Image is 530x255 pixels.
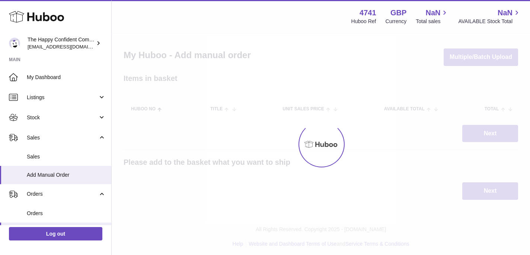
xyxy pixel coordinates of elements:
[425,8,440,18] span: NaN
[458,18,521,25] span: AVAILABLE Stock Total
[9,227,102,240] a: Log out
[27,94,98,101] span: Listings
[28,44,109,50] span: [EMAIL_ADDRESS][DOMAIN_NAME]
[458,8,521,25] a: NaN AVAILABLE Stock Total
[27,114,98,121] span: Stock
[27,191,98,198] span: Orders
[28,36,95,50] div: The Happy Confident Company
[27,171,106,179] span: Add Manual Order
[9,38,20,49] img: contact@happyconfident.com
[27,153,106,160] span: Sales
[27,74,106,81] span: My Dashboard
[27,134,98,141] span: Sales
[360,8,376,18] strong: 4741
[351,18,376,25] div: Huboo Ref
[386,18,407,25] div: Currency
[416,8,449,25] a: NaN Total sales
[416,18,449,25] span: Total sales
[27,210,106,217] span: Orders
[498,8,513,18] span: NaN
[390,8,406,18] strong: GBP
